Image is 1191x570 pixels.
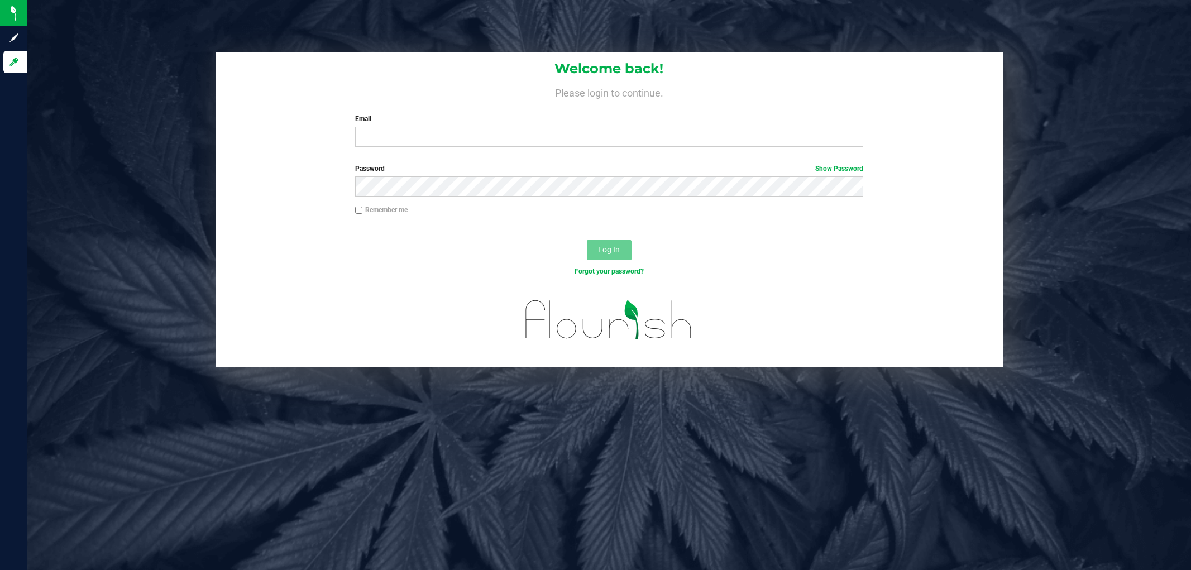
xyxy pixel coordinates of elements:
[355,205,408,215] label: Remember me
[8,32,20,44] inline-svg: Sign up
[355,165,385,173] span: Password
[8,56,20,68] inline-svg: Log in
[355,114,863,124] label: Email
[815,165,863,173] a: Show Password
[216,61,1003,76] h1: Welcome back!
[216,85,1003,98] h4: Please login to continue.
[355,207,363,214] input: Remember me
[587,240,632,260] button: Log In
[510,288,707,351] img: flourish_logo.svg
[575,267,644,275] a: Forgot your password?
[598,245,620,254] span: Log In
